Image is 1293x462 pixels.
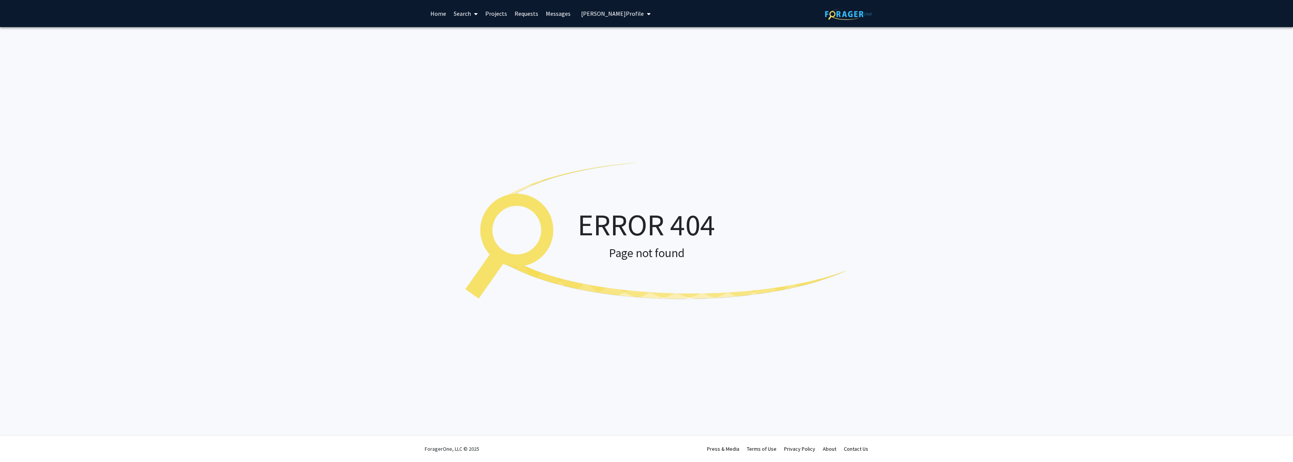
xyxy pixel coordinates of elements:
[542,0,574,27] a: Messages
[825,8,872,20] img: ForagerOne Logo
[427,0,450,27] a: Home
[444,245,849,260] h2: Page not found
[450,0,481,27] a: Search
[481,0,511,27] a: Projects
[844,445,868,452] a: Contact Us
[707,445,739,452] a: Press & Media
[444,206,849,242] h1: ERROR 404
[823,445,836,452] a: About
[511,0,542,27] a: Requests
[581,10,644,17] span: [PERSON_NAME] Profile
[425,436,479,462] div: ForagerOne, LLC © 2025
[747,445,777,452] a: Terms of Use
[784,445,815,452] a: Privacy Policy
